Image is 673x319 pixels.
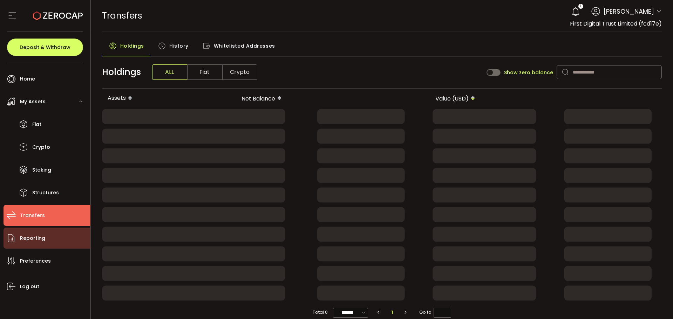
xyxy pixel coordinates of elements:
[7,39,83,56] button: Deposit & Withdraw
[190,92,287,104] div: Net Balance
[20,97,46,107] span: My Assets
[20,45,70,50] span: Deposit & Withdraw
[638,285,673,319] iframe: Chat Widget
[102,92,190,104] div: Assets
[384,92,481,104] div: Value (USD)
[120,39,144,53] span: Holdings
[32,119,41,130] span: Fiat
[222,64,257,80] span: Crypto
[32,165,51,175] span: Staking
[169,39,189,53] span: History
[20,74,35,84] span: Home
[20,256,51,266] span: Preferences
[20,282,39,292] span: Log out
[20,210,45,221] span: Transfers
[570,20,662,28] span: First Digital Trust Limited (fcd17e)
[32,188,59,198] span: Structures
[214,39,275,53] span: Whitelisted Addresses
[580,4,581,9] span: 1
[419,307,451,317] span: Go to
[313,307,328,317] span: Total 0
[152,64,187,80] span: ALL
[102,9,142,22] span: Transfers
[604,7,654,16] span: [PERSON_NAME]
[504,70,553,75] span: Show zero balance
[386,307,399,317] li: 1
[20,233,45,243] span: Reporting
[187,64,222,80] span: Fiat
[32,142,50,152] span: Crypto
[102,65,141,79] span: Holdings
